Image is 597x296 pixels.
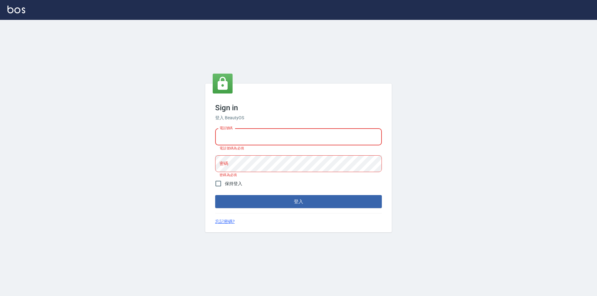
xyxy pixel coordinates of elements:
[220,173,377,177] p: 密碼為必填
[215,218,235,225] a: 忘記密碼?
[215,195,382,208] button: 登入
[7,6,25,13] img: Logo
[220,146,377,150] p: 電話號碼為必填
[220,126,233,130] label: 電話號碼
[215,115,382,121] h6: 登入 BeautyOS
[225,180,242,187] span: 保持登入
[215,103,382,112] h3: Sign in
